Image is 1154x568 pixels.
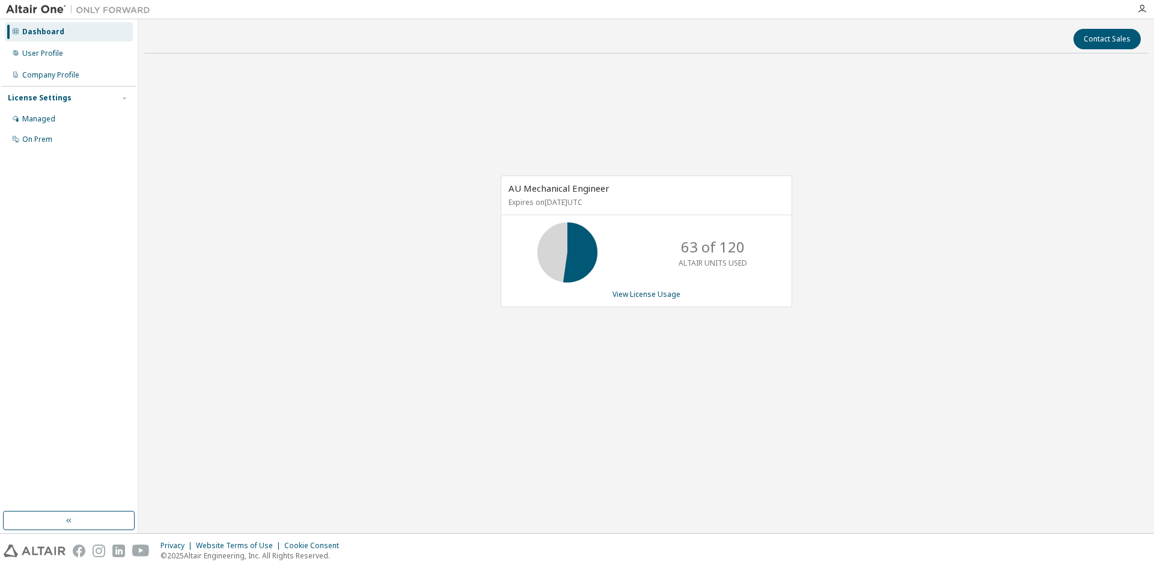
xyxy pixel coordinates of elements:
div: License Settings [8,93,72,103]
div: Cookie Consent [284,541,346,551]
span: AU Mechanical Engineer [508,182,609,194]
img: instagram.svg [93,545,105,557]
div: Managed [22,114,55,124]
img: linkedin.svg [112,545,125,557]
button: Contact Sales [1073,29,1141,49]
p: Expires on [DATE] UTC [508,197,781,207]
img: facebook.svg [73,545,85,557]
p: ALTAIR UNITS USED [679,258,747,268]
div: Company Profile [22,70,79,80]
div: Website Terms of Use [196,541,284,551]
div: Privacy [160,541,196,551]
p: © 2025 Altair Engineering, Inc. All Rights Reserved. [160,551,346,561]
a: View License Usage [612,289,680,299]
img: youtube.svg [132,545,150,557]
img: altair_logo.svg [4,545,66,557]
img: Altair One [6,4,156,16]
p: 63 of 120 [681,237,745,257]
div: On Prem [22,135,52,144]
div: Dashboard [22,27,64,37]
div: User Profile [22,49,63,58]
